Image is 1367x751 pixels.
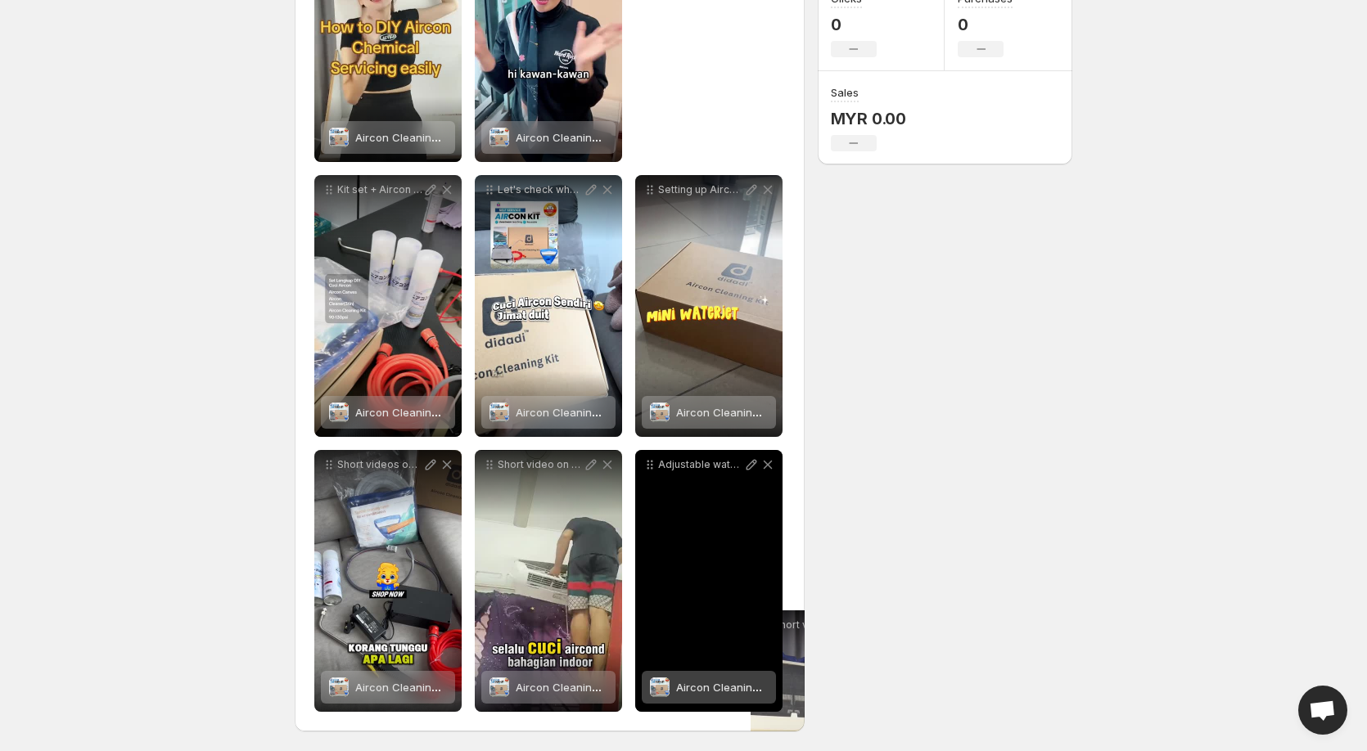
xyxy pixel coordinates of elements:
div: Adjustable water pressureAircon Cleaning kit setAircon Cleaning kit set [635,450,783,712]
img: Aircon Cleaning kit set [490,402,509,422]
span: Aircon Cleaning kit set [355,131,471,144]
div: Open chat [1298,686,1347,735]
p: 0 [831,15,877,34]
div: Short videos on Customers DIYAircon Cleaning kit setAircon Cleaning kit set [314,450,462,712]
span: Aircon Cleaning kit set [516,681,632,694]
img: Aircon Cleaning kit set [650,677,670,697]
div: Setting up Aircon cleaning kitAircon Cleaning kit setAircon Cleaning kit set [635,175,783,437]
span: Aircon Cleaning kit set [676,681,792,694]
div: Short video on Customer doing DIYAircon Cleaning kit setAircon Cleaning kit set [475,450,622,712]
p: Let's check what is inside the Full Set [498,183,583,196]
span: Aircon Cleaning kit set [355,681,471,694]
p: Adjustable water pressure [658,458,743,471]
p: 0 [958,15,1013,34]
span: Aircon Cleaning kit set [676,406,792,419]
div: Let's check what is inside the Full SetAircon Cleaning kit setAircon Cleaning kit set [475,175,622,437]
img: Aircon Cleaning kit set [650,402,670,422]
img: Aircon Cleaning kit set [490,677,509,697]
img: Aircon Cleaning kit set [329,677,349,697]
span: Aircon Cleaning kit set [355,406,471,419]
p: Short videos on Customers DIY [337,458,422,471]
p: MYR 0.00 [831,109,906,128]
span: Aircon Cleaning kit set [516,406,632,419]
img: Aircon Cleaning kit set [329,128,349,147]
p: Kit set + Aircon bag + 3 Cleaners [337,183,422,196]
img: Aircon Cleaning kit set [490,128,509,147]
p: Short video on Customer doing DIY [498,458,583,471]
span: Aircon Cleaning kit set [516,131,632,144]
img: Aircon Cleaning kit set [329,402,349,422]
p: Setting up Aircon cleaning kit [658,183,743,196]
h3: Sales [831,84,859,101]
div: Kit set + Aircon bag + 3 CleanersAircon Cleaning kit setAircon Cleaning kit set [314,175,462,437]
